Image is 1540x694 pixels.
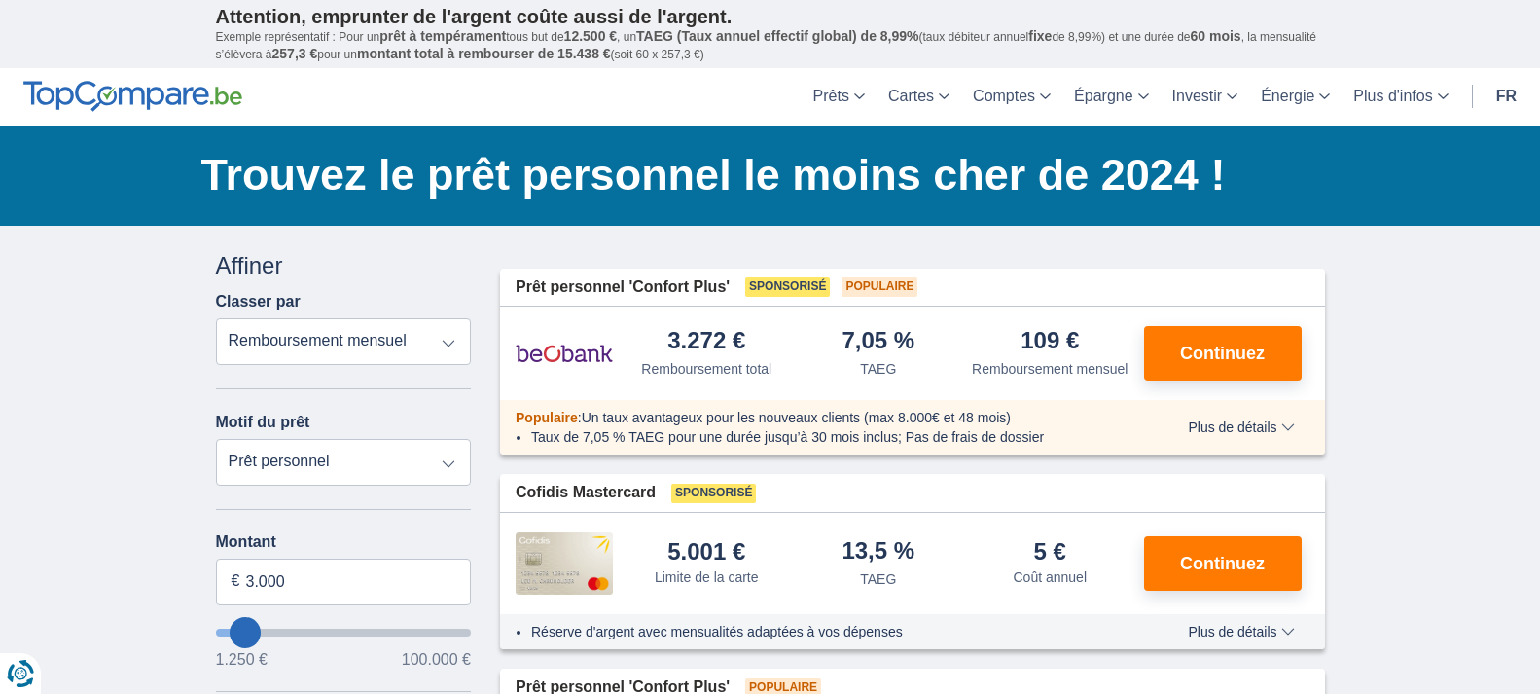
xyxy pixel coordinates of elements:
[564,28,618,44] span: 12.500 €
[272,46,318,61] span: 257,3 €
[1173,420,1308,435] button: Plus de détails
[516,532,613,595] img: pret personnel Cofidis CC
[860,569,896,589] div: TAEG
[1173,624,1308,639] button: Plus de détails
[1021,329,1079,355] div: 109 €
[216,414,310,431] label: Motif du prêt
[216,249,472,282] div: Affiner
[1161,68,1250,126] a: Investir
[516,276,730,299] span: Prêt personnel 'Confort Plus'
[531,427,1131,447] li: Taux de 7,05 % TAEG pour une durée jusqu’à 30 mois inclus; Pas de frais de dossier
[531,622,1131,641] li: Réserve d'argent avec mensualités adaptées à vos dépenses
[216,629,472,637] input: wantToBorrow
[216,533,472,551] label: Montant
[516,410,578,425] span: Populaire
[516,482,656,504] span: Cofidis Mastercard
[1013,567,1087,587] div: Coût annuel
[1034,540,1066,564] div: 5 €
[802,68,877,126] a: Prêts
[201,145,1325,205] h1: Trouvez le prêt personnel le moins cher de 2024 !
[667,540,745,564] div: 5.001 €
[636,28,918,44] span: TAEG (Taux annuel effectif global) de 8,99%
[860,359,896,379] div: TAEG
[1144,326,1302,381] button: Continuez
[232,570,240,593] span: €
[641,359,771,379] div: Remboursement total
[357,46,611,61] span: montant total à rembourser de 15.438 €
[402,652,471,668] span: 100.000 €
[671,484,756,503] span: Sponsorisé
[1188,625,1294,639] span: Plus de détails
[877,68,961,126] a: Cartes
[23,81,242,112] img: TopCompare
[961,68,1062,126] a: Comptes
[216,5,1325,28] p: Attention, emprunter de l'argent coûte aussi de l'argent.
[1485,68,1528,126] a: fr
[216,652,268,668] span: 1.250 €
[842,539,914,566] div: 13,5 %
[842,277,917,297] span: Populaire
[1191,28,1241,44] span: 60 mois
[582,410,1011,425] span: Un taux avantageux pour les nouveaux clients (max 8.000€ et 48 mois)
[1062,68,1161,126] a: Épargne
[1249,68,1342,126] a: Énergie
[1342,68,1459,126] a: Plus d'infos
[1188,420,1294,434] span: Plus de détails
[379,28,506,44] span: prêt à tempérament
[655,567,759,587] div: Limite de la carte
[500,408,1147,427] div: :
[842,329,914,355] div: 7,05 %
[1144,536,1302,591] button: Continuez
[972,359,1128,379] div: Remboursement mensuel
[1028,28,1052,44] span: fixe
[1180,345,1265,362] span: Continuez
[516,329,613,378] img: pret personnel Beobank
[216,28,1325,63] p: Exemple représentatif : Pour un tous but de , un (taux débiteur annuel de 8,99%) et une durée de ...
[667,329,745,355] div: 3.272 €
[216,293,301,310] label: Classer par
[745,277,830,297] span: Sponsorisé
[1180,555,1265,572] span: Continuez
